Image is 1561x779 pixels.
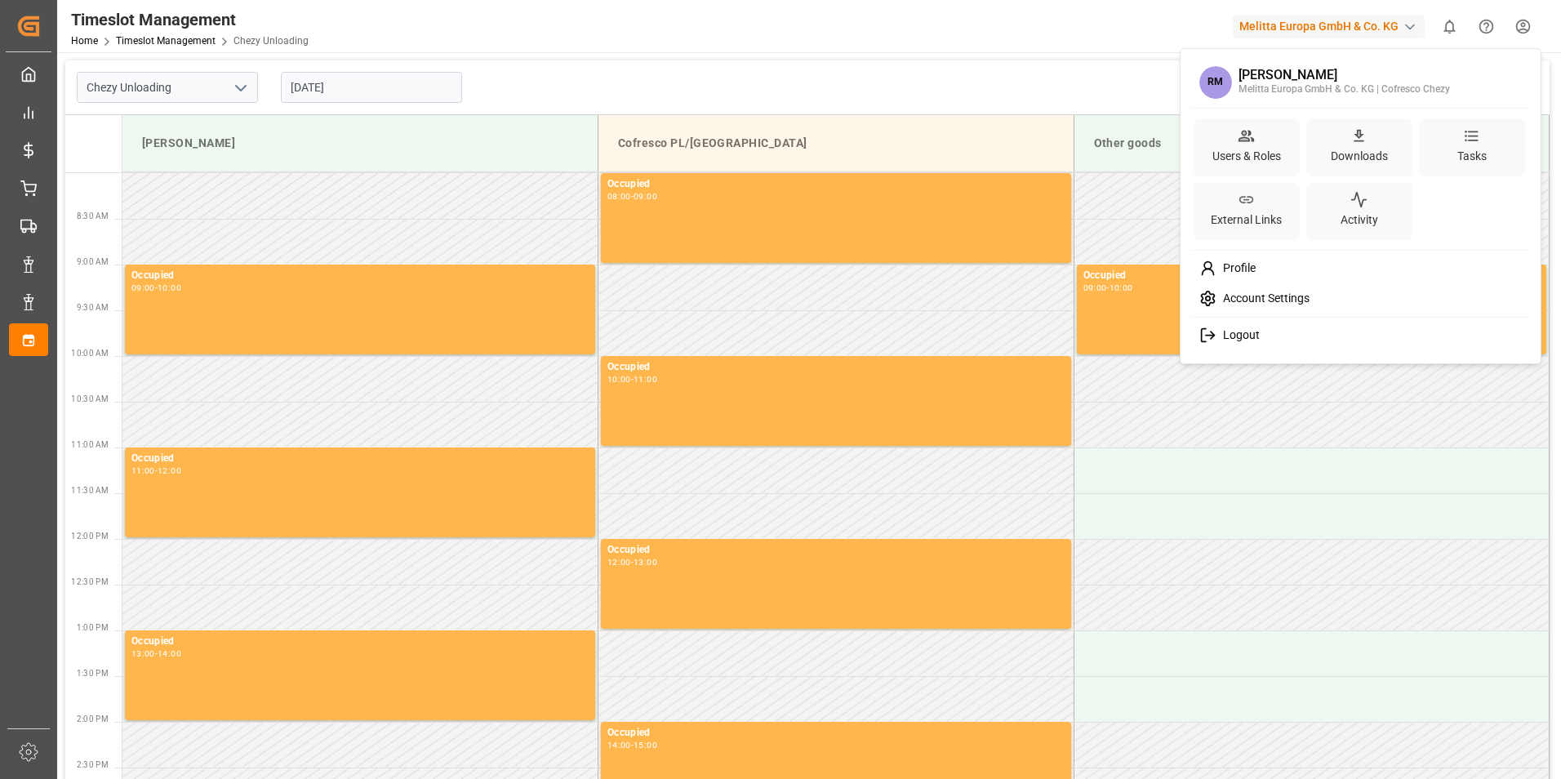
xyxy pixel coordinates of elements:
span: Profile [1216,261,1256,276]
div: Downloads [1328,145,1391,168]
span: Account Settings [1216,292,1310,306]
div: [PERSON_NAME] [1239,68,1450,82]
div: Melitta Europa GmbH & Co. KG | Cofresco Chezy [1239,82,1450,97]
div: Users & Roles [1209,145,1284,168]
div: Activity [1337,208,1381,232]
div: Tasks [1454,145,1490,168]
span: Logout [1216,328,1260,343]
span: RM [1199,66,1232,99]
div: External Links [1207,208,1285,232]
